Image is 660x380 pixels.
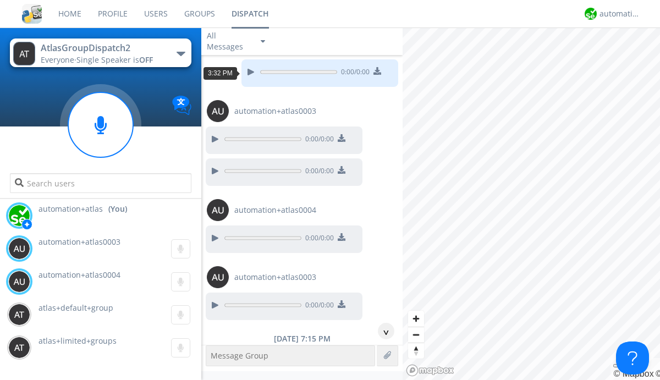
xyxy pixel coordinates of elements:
span: 3:32 PM [208,69,233,77]
div: [DATE] 7:15 PM [201,333,403,344]
button: Toggle attribution [613,364,622,367]
div: Everyone · [41,54,164,65]
img: 373638.png [207,199,229,221]
div: automation+atlas [599,8,641,19]
span: 0:00 / 0:00 [301,233,334,245]
span: automation+atlas [38,203,103,214]
img: 373638.png [8,304,30,326]
img: d2d01cd9b4174d08988066c6d424eccd [585,8,597,20]
button: Zoom in [408,311,424,327]
img: download media button [373,67,381,75]
span: OFF [139,54,153,65]
input: Search users [10,173,191,193]
span: automation+atlas0004 [38,269,120,280]
span: 0:00 / 0:00 [337,67,370,79]
a: Mapbox logo [406,364,454,377]
div: All Messages [207,30,251,52]
iframe: Toggle Customer Support [616,342,649,375]
button: Reset bearing to north [408,343,424,359]
span: atlas+limited+groups [38,335,117,346]
a: Mapbox [613,369,653,378]
img: Translation enabled [172,96,191,115]
img: download media button [338,166,345,174]
img: download media button [338,233,345,241]
span: Single Speaker is [76,54,153,65]
span: automation+atlas0004 [234,205,316,216]
div: ^ [378,323,394,339]
span: atlas+default+group [38,302,113,313]
img: d2d01cd9b4174d08988066c6d424eccd [8,205,30,227]
img: 373638.png [207,100,229,122]
img: 373638.png [13,42,35,65]
img: cddb5a64eb264b2086981ab96f4c1ba7 [22,4,42,24]
button: Zoom out [408,327,424,343]
img: caret-down-sm.svg [261,40,265,43]
span: automation+atlas0003 [234,272,316,283]
div: (You) [108,203,127,214]
span: automation+atlas0003 [234,106,316,117]
button: AtlasGroupDispatch2Everyone·Single Speaker isOFF [10,38,191,67]
span: 0:00 / 0:00 [301,134,334,146]
img: 373638.png [207,266,229,288]
img: 373638.png [8,238,30,260]
span: 0:00 / 0:00 [301,166,334,178]
div: AtlasGroupDispatch2 [41,42,164,54]
img: 373638.png [8,271,30,293]
span: 0:00 / 0:00 [301,300,334,312]
img: download media button [338,300,345,308]
img: 373638.png [8,337,30,359]
img: download media button [338,134,345,142]
span: automation+atlas0003 [38,236,120,247]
